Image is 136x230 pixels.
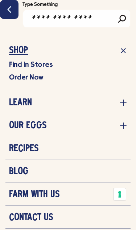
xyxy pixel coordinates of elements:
h3: Shop [9,45,28,56]
a: Our Eggs [9,120,127,131]
a: Farm With Us [9,189,127,200]
h3: Learn [9,97,32,108]
button: Your consent preferences for tracking technologies [114,188,126,200]
a: Learn [9,97,127,108]
h3: Farm With Us [9,189,60,200]
h3: Contact Us [9,212,53,223]
a: Order Now [9,73,127,82]
a: Contact Us [9,212,127,223]
h3: Blog [9,166,29,177]
a: Shop [9,45,127,56]
h3: Recipes [9,143,39,154]
div: Shop [9,60,127,85]
span: Order Now [9,73,44,82]
a: Blog [9,166,127,177]
input: Search [114,9,131,28]
a: Find In Stores [9,60,127,69]
h3: Our Eggs [9,120,47,131]
a: Recipes [9,143,127,154]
